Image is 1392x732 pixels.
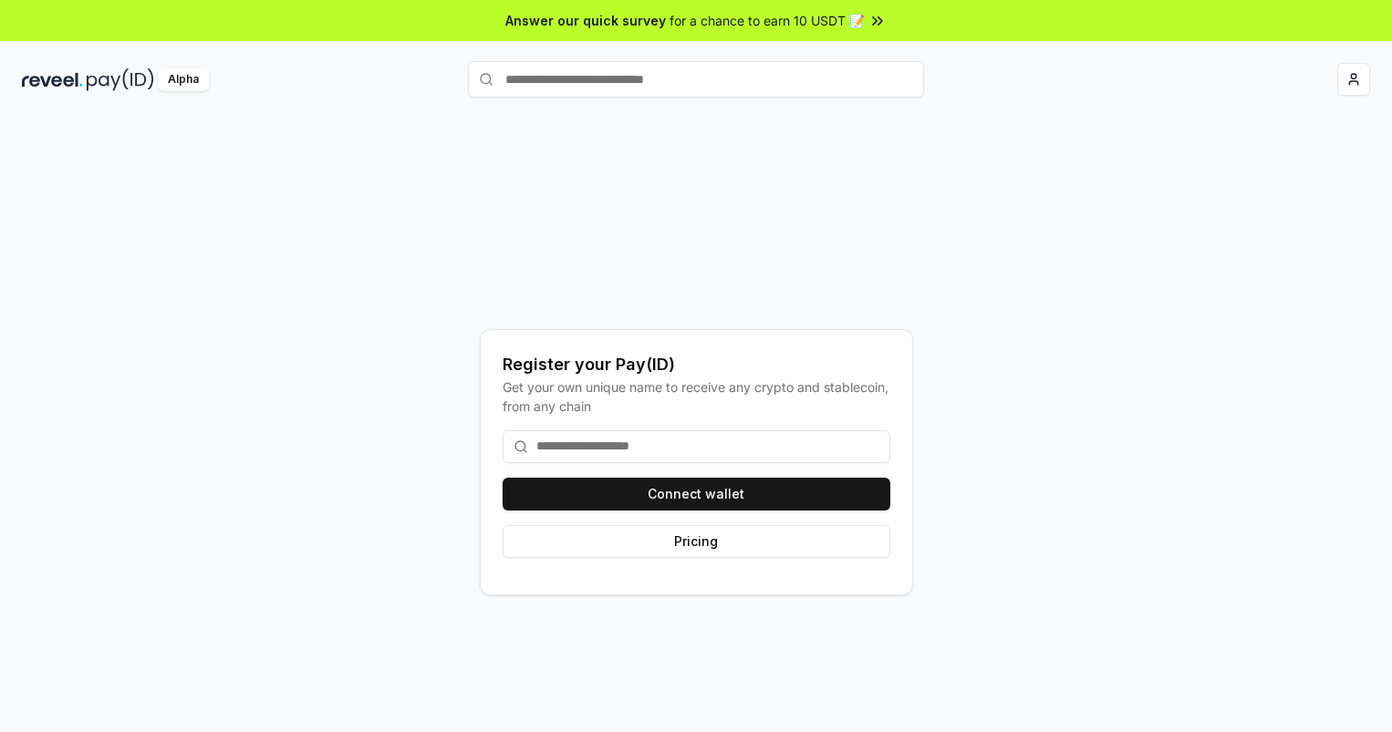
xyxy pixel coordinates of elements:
span: for a chance to earn 10 USDT 📝 [670,11,865,30]
div: Get your own unique name to receive any crypto and stablecoin, from any chain [503,377,890,416]
button: Pricing [503,525,890,558]
button: Connect wallet [503,478,890,510]
span: Answer our quick survey [505,11,666,30]
div: Register your Pay(ID) [503,352,890,377]
div: Alpha [158,68,209,91]
img: reveel_dark [22,68,83,91]
img: pay_id [87,68,154,91]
